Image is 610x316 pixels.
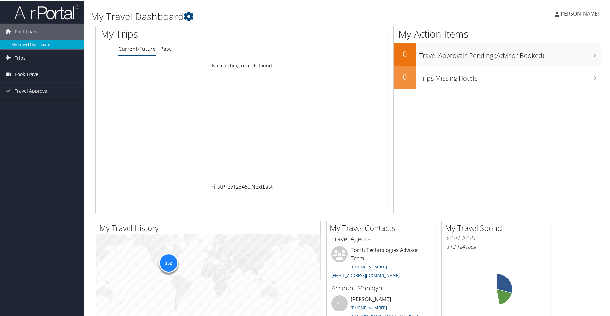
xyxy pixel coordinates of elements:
[262,182,272,190] a: Last
[394,43,601,65] a: 0Travel Approvals Pending (Advisor Booked)
[331,234,431,243] h3: Travel Agents
[236,182,238,190] a: 2
[15,66,39,82] span: Book Travel
[394,65,601,88] a: 0Trips Missing Hotels
[555,3,606,23] a: [PERSON_NAME]
[247,182,251,190] span: …
[328,245,434,280] li: Torch Technologies Advisor Team
[15,82,49,98] span: Travel Approval
[331,283,431,292] h3: Account Manager
[251,182,262,190] a: Next
[211,182,222,190] a: First
[244,182,247,190] a: 5
[91,9,434,23] h1: My Travel Dashboard
[419,47,601,60] h3: Travel Approvals Pending (Advisor Booked)
[331,295,348,311] div: VB
[233,182,236,190] a: 1
[351,304,387,310] a: [PHONE_NUMBER]
[394,48,416,59] h2: 0
[447,243,546,250] h6: Total
[99,222,320,233] h2: My Travel History
[96,59,388,71] td: No matching records found
[238,182,241,190] a: 3
[160,45,171,52] a: Past
[445,222,551,233] h2: My Travel Spend
[351,263,387,269] a: [PHONE_NUMBER]
[447,234,546,240] h6: [DATE] - [DATE]
[447,243,465,250] span: $12,124
[222,182,233,190] a: Prev
[394,71,416,82] h2: 0
[241,182,244,190] a: 4
[419,70,601,82] h3: Trips Missing Hotels
[394,27,601,40] h1: My Action Items
[118,45,156,52] a: Current/Future
[559,9,599,16] span: [PERSON_NAME]
[14,4,79,19] img: airportal-logo.png
[331,272,400,278] a: [EMAIL_ADDRESS][DOMAIN_NAME]
[101,27,261,40] h1: My Trips
[330,222,436,233] h2: My Travel Contacts
[159,253,178,272] div: 152
[15,23,41,39] span: Dashboards
[15,49,26,65] span: Trips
